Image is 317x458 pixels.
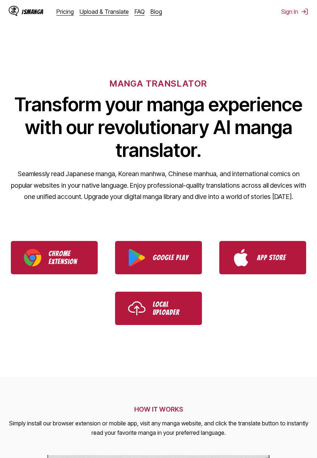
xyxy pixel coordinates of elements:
[11,241,98,274] a: Download IsManga Chrome Extension
[9,405,308,413] h2: HOW IT WORKS
[128,300,145,317] img: Upload icon
[110,78,207,89] h6: MANGA TRANSLATOR
[135,8,145,15] a: FAQ
[281,8,308,15] button: Sign In
[80,8,129,15] a: Upload & Translate
[115,292,202,325] a: Use IsManga Local Uploader
[301,8,308,15] img: Sign out
[24,249,41,266] img: Chrome logo
[48,250,85,266] p: Chrome Extension
[219,241,306,274] a: Download IsManga from App Store
[9,419,308,437] p: Simply install our browser extension or mobile app, visit any manga website, and click the transl...
[9,168,308,203] p: Seamlessly read Japanese manga, Korean manhwa, Chinese manhua, and international comics on popula...
[22,8,43,15] div: IsManga
[115,241,202,274] a: Download IsManga from Google Play
[9,6,56,17] a: IsManga LogoIsManga
[153,254,189,262] p: Google Play
[257,254,293,262] p: App Store
[9,93,308,162] h1: Transform your manga experience with our revolutionary AI manga translator.
[151,8,162,15] a: Blog
[232,249,250,266] img: App Store logo
[9,6,19,16] img: IsManga Logo
[56,8,74,15] a: Pricing
[128,249,145,266] img: Google Play logo
[153,300,189,316] p: Local Uploader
